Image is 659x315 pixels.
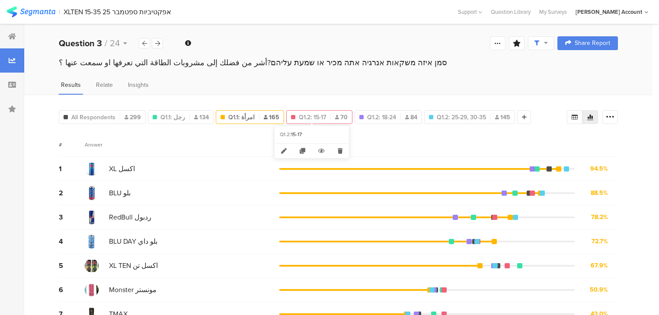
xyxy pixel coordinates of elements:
[59,141,85,149] div: #
[109,285,157,295] span: Monster مونستر
[59,188,85,198] div: 2
[105,37,107,50] span: /
[59,7,60,17] div: |
[299,113,326,122] span: Q1.2: 15-17
[85,210,99,224] img: d3718dnoaommpf.cloudfront.net%2Fitem%2F2792119ca205125d8dc1.jpg
[59,37,102,50] b: Question 3
[575,40,610,46] span: Share Report
[495,113,510,122] span: 145
[367,113,396,122] span: Q1.2: 18-24
[110,37,120,50] span: 24
[280,131,290,138] div: Q1.2
[59,164,85,174] div: 1
[61,80,81,89] span: Results
[437,113,486,122] span: Q1.2: 25-29, 30-35
[109,212,151,222] span: RedBull ردبول
[405,113,417,122] span: 84
[228,113,255,122] span: Q1.1: امرأة
[291,131,344,138] div: 15-17
[290,131,291,138] div: :
[109,236,157,246] span: BLU DAY بلو داي
[59,285,85,295] div: 6
[535,8,571,16] a: My Surveys
[59,236,85,246] div: 4
[591,261,608,270] div: 67.9%
[59,212,85,222] div: 3
[458,5,482,19] div: Support
[85,235,99,248] img: d3718dnoaommpf.cloudfront.net%2Fitem%2F4fc74a51805db38d00dd.jpg
[591,188,608,197] div: 88.5%
[194,113,209,122] span: 134
[6,6,55,17] img: segmanta logo
[59,261,85,270] div: 5
[160,113,185,122] span: Q1.1: رجل
[591,213,608,222] div: 78.2%
[109,164,135,174] span: XL اكسل
[85,141,102,149] div: Answer
[85,283,99,297] img: d3718dnoaommpf.cloudfront.net%2Fitem%2F4689d2991f062046d1eb.jpg
[64,8,171,16] div: XLTEN 15-35 אפקטיביות ספטמבר 25
[576,8,642,16] div: [PERSON_NAME] Account
[85,186,99,200] img: d3718dnoaommpf.cloudfront.net%2Fitem%2F8cdf2c49722168267766.jpg
[109,261,158,270] span: XL TEN اكسل تن
[486,8,535,16] a: Question Library
[128,80,149,89] span: Insights
[264,113,279,122] span: 165
[109,188,131,198] span: BLU بلو
[590,164,608,173] div: 94.5%
[335,113,348,122] span: 70
[71,113,115,122] span: All Respondents
[96,80,113,89] span: Relate
[125,113,141,122] span: 299
[590,285,608,294] div: 50.9%
[85,162,99,176] img: d3718dnoaommpf.cloudfront.net%2Fitem%2F7b17394d20f68cb1b81f.png
[592,237,608,246] div: 72.7%
[85,259,99,273] img: d3718dnoaommpf.cloudfront.net%2Fitem%2F36364347c6f13530ddde.jpg
[59,57,618,68] div: סמן איזה משקאות אנרגיה אתה מכיר או שמעת עליהם?أشر من فضلك إلى مشروبات الطاقة التي تعرفها او سمعت ...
